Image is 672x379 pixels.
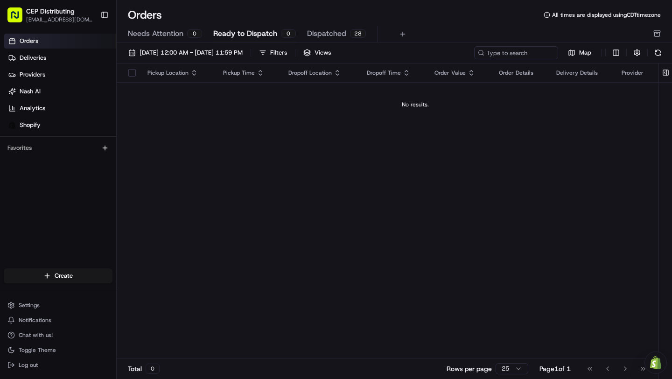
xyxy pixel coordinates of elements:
span: Dispatched [307,28,346,39]
span: Shopify [20,121,41,129]
span: [DATE] [83,145,102,152]
button: Refresh [651,46,665,59]
a: Analytics [4,101,116,116]
a: Deliveries [4,50,116,65]
button: CEP Distributing[EMAIL_ADDRESS][DOMAIN_NAME] [4,4,97,26]
div: 28 [350,29,366,38]
span: Settings [19,302,40,309]
button: Chat with us! [4,329,112,342]
span: • [77,170,81,177]
a: 💻API Documentation [75,205,154,222]
a: 📗Knowledge Base [6,205,75,222]
span: Create [55,272,73,280]
img: Grace Nketiah [9,136,24,151]
img: Dennis Smirnov [9,161,24,176]
div: Total [128,364,160,374]
span: [DATE] [83,170,102,177]
span: Deliveries [20,54,46,62]
div: 0 [146,364,160,374]
button: Views [299,46,335,59]
div: Favorites [4,140,112,155]
span: Pylon [93,232,113,239]
img: 1736555255976-a54dd68f-1ca7-489b-9aae-adbdc363a1c4 [9,89,26,106]
span: Knowledge Base [19,209,71,218]
div: Page 1 of 1 [539,364,571,373]
a: Providers [4,67,116,82]
span: [DATE] 12:00 AM - [DATE] 11:59 PM [140,49,243,57]
span: Log out [19,361,38,369]
div: Start new chat [42,89,153,98]
button: [EMAIL_ADDRESS][DOMAIN_NAME] [26,16,93,23]
button: Notifications [4,314,112,327]
p: Rows per page [447,364,492,373]
button: Settings [4,299,112,312]
div: Past conversations [9,121,63,129]
span: Providers [20,70,45,79]
span: Chat with us! [19,331,53,339]
div: 0 [187,29,202,38]
button: See all [145,119,170,131]
button: Start new chat [159,92,170,103]
div: We're available if you need us! [42,98,128,106]
span: • [77,145,81,152]
img: 1736555255976-a54dd68f-1ca7-489b-9aae-adbdc363a1c4 [19,145,26,153]
div: Dropoff Time [367,69,420,77]
span: Analytics [20,104,45,112]
span: Orders [20,37,38,45]
p: Welcome 👋 [9,37,170,52]
span: Ready to Dispatch [213,28,277,39]
img: Shopify logo [8,121,16,129]
button: CEP Distributing [26,7,75,16]
div: Delivery Details [556,69,607,77]
div: Order Value [434,69,484,77]
span: [PERSON_NAME] [29,170,76,177]
img: 8571987876998_91fb9ceb93ad5c398215_72.jpg [20,89,36,106]
span: Needs Attention [128,28,183,39]
a: Shopify [4,118,116,133]
a: Orders [4,34,116,49]
button: Toggle Theme [4,344,112,357]
span: [PERSON_NAME] [29,145,76,152]
span: Views [315,49,331,57]
span: Toggle Theme [19,346,56,354]
a: Powered byPylon [66,231,113,239]
div: Filters [270,49,287,57]
div: 0 [281,29,296,38]
span: All times are displayed using CDT timezone [552,11,661,19]
div: Pickup Location [147,69,208,77]
span: Map [579,49,591,57]
div: Pickup Time [223,69,273,77]
a: Nash AI [4,84,116,99]
button: Create [4,268,112,283]
div: Dropoff Location [288,69,352,77]
button: Map [562,47,597,58]
div: 📗 [9,210,17,217]
span: Nash AI [20,87,41,96]
input: Type to search [474,46,558,59]
div: 💻 [79,210,86,217]
button: Log out [4,358,112,372]
input: Clear [24,60,154,70]
div: Provider [622,69,672,77]
span: Notifications [19,316,51,324]
button: Filters [255,46,291,59]
div: Order Details [499,69,541,77]
button: [DATE] 12:00 AM - [DATE] 11:59 PM [124,46,247,59]
span: API Documentation [88,209,150,218]
img: Nash [9,9,28,28]
h1: Orders [128,7,162,22]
